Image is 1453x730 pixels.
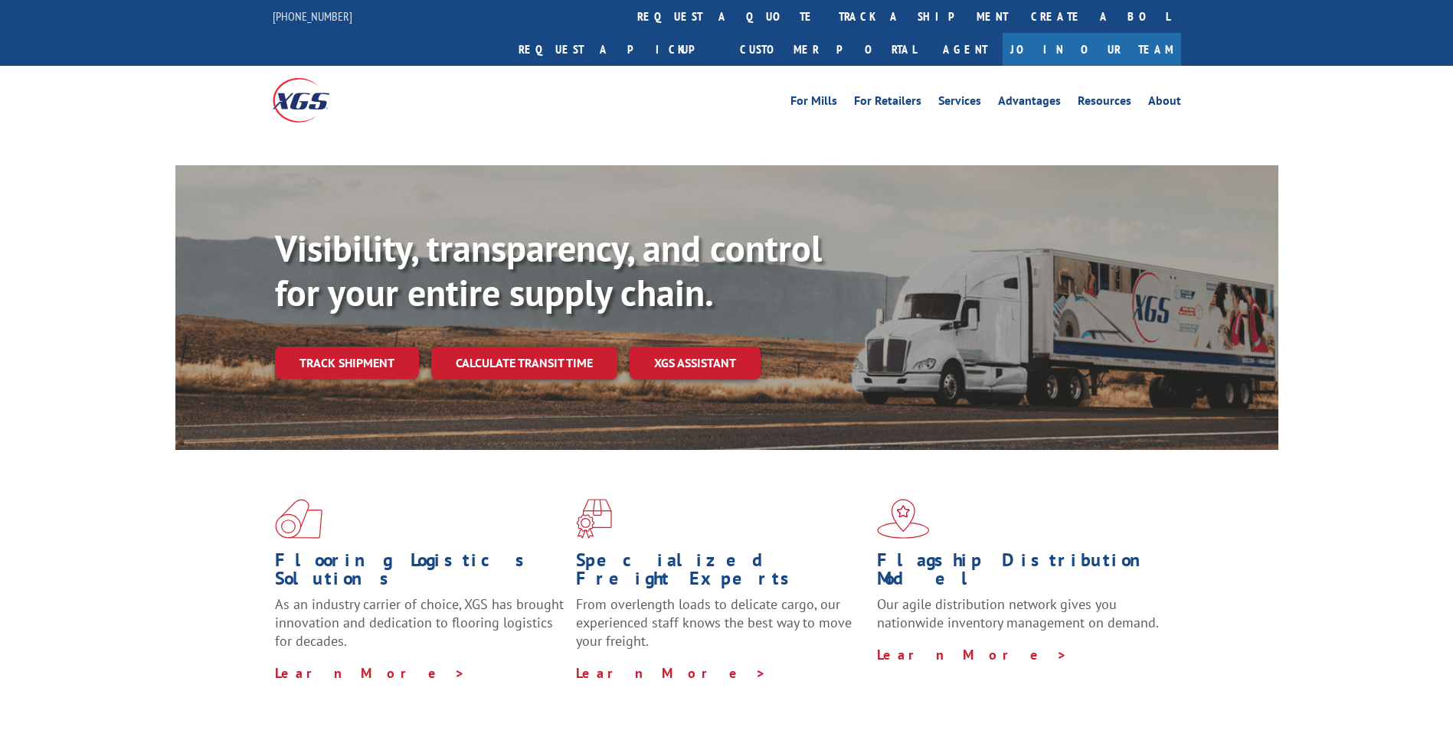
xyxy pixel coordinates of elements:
a: Learn More > [877,646,1068,663]
img: xgs-icon-total-supply-chain-intelligence-red [275,499,322,539]
a: Services [938,95,981,112]
span: Our agile distribution network gives you nationwide inventory management on demand. [877,595,1159,631]
img: xgs-icon-flagship-distribution-model-red [877,499,930,539]
img: xgs-icon-focused-on-flooring-red [576,499,612,539]
a: Learn More > [275,664,466,682]
a: Learn More > [576,664,767,682]
p: From overlength loads to delicate cargo, our experienced staff knows the best way to move your fr... [576,595,866,663]
a: Track shipment [275,347,419,379]
a: XGS ASSISTANT [630,347,761,380]
a: [PHONE_NUMBER] [273,8,352,24]
a: For Retailers [854,95,921,112]
span: As an industry carrier of choice, XGS has brought innovation and dedication to flooring logistics... [275,595,564,650]
h1: Specialized Freight Experts [576,551,866,595]
h1: Flooring Logistics Solutions [275,551,565,595]
a: Resources [1078,95,1131,112]
b: Visibility, transparency, and control for your entire supply chain. [275,224,822,316]
a: About [1148,95,1181,112]
a: Customer Portal [728,33,928,66]
a: For Mills [790,95,837,112]
h1: Flagship Distribution Model [877,551,1167,595]
a: Advantages [998,95,1061,112]
a: Request a pickup [507,33,728,66]
a: Calculate transit time [431,347,617,380]
a: Agent [928,33,1003,66]
a: Join Our Team [1003,33,1181,66]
